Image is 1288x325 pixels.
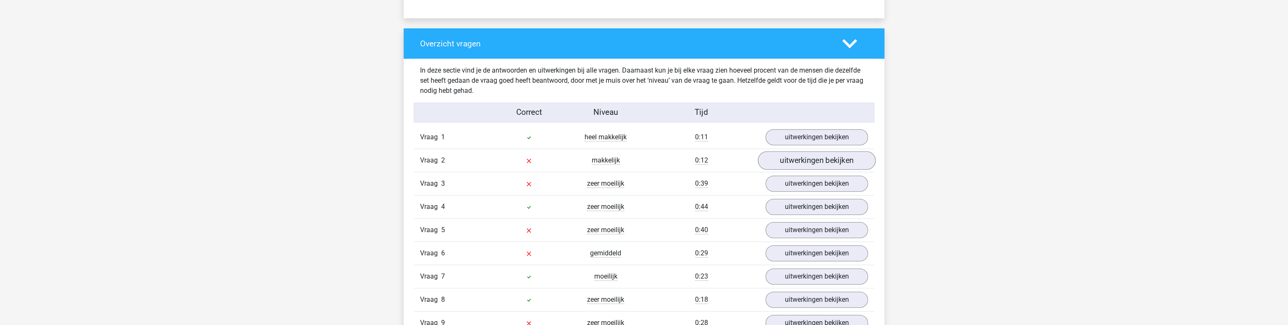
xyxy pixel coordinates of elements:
[420,225,441,235] span: Vraag
[420,155,441,165] span: Vraag
[765,176,868,192] a: uitwerkingen bekijken
[695,226,708,234] span: 0:40
[414,65,874,96] div: In deze sectie vind je de antwoorden en uitwerkingen bij alle vragen. Daarnaast kun je bij elke v...
[441,133,445,141] span: 1
[420,179,441,189] span: Vraag
[567,106,644,119] div: Niveau
[765,292,868,308] a: uitwerkingen bekijken
[594,272,617,281] span: moeilijk
[695,295,708,304] span: 0:18
[441,156,445,164] span: 2
[587,295,624,304] span: zeer moeilijk
[420,202,441,212] span: Vraag
[590,249,621,257] span: gemiddeld
[420,271,441,282] span: Vraag
[765,199,868,215] a: uitwerkingen bekijken
[587,203,624,211] span: zeer moeilijk
[695,179,708,188] span: 0:39
[441,179,445,187] span: 3
[695,203,708,211] span: 0:44
[441,272,445,280] span: 7
[441,226,445,234] span: 5
[765,268,868,284] a: uitwerkingen bekijken
[758,151,876,170] a: uitwerkingen bekijken
[441,203,445,211] span: 4
[695,272,708,281] span: 0:23
[765,245,868,261] a: uitwerkingen bekijken
[420,295,441,305] span: Vraag
[420,39,830,49] h4: Overzicht vragen
[587,179,624,188] span: zeer moeilijk
[592,156,620,165] span: makkelijk
[695,156,708,165] span: 0:12
[491,106,568,119] div: Correct
[441,295,445,303] span: 8
[695,249,708,257] span: 0:29
[644,106,759,119] div: Tijd
[695,133,708,141] span: 0:11
[587,226,624,234] span: zeer moeilijk
[441,249,445,257] span: 6
[420,248,441,258] span: Vraag
[765,222,868,238] a: uitwerkingen bekijken
[420,132,441,142] span: Vraag
[585,133,627,141] span: heel makkelijk
[765,129,868,145] a: uitwerkingen bekijken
